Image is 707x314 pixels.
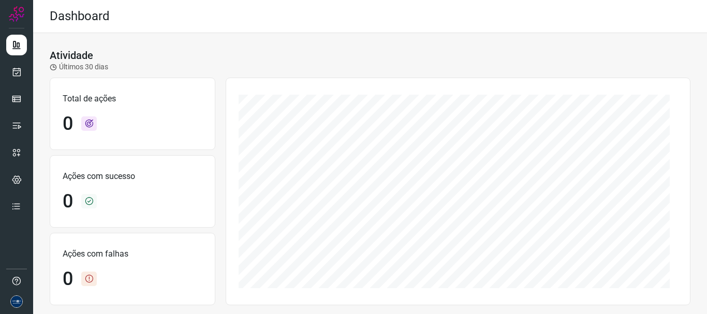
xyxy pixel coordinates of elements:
h2: Dashboard [50,9,110,24]
h3: Atividade [50,49,93,62]
img: d06bdf07e729e349525d8f0de7f5f473.png [10,295,23,308]
p: Ações com sucesso [63,170,202,183]
h1: 0 [63,113,73,135]
p: Ações com falhas [63,248,202,260]
h1: 0 [63,268,73,290]
img: Logo [9,6,24,22]
p: Total de ações [63,93,202,105]
h1: 0 [63,190,73,213]
p: Últimos 30 dias [50,62,108,72]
